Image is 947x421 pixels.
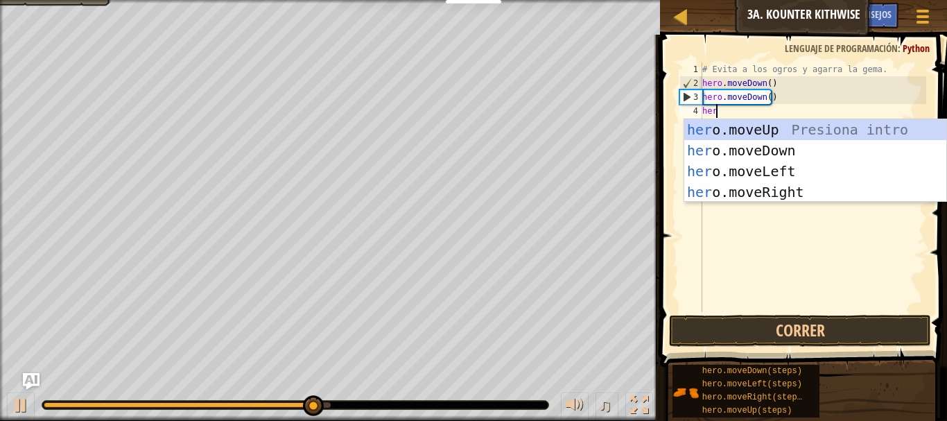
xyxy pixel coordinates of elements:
[810,3,848,28] button: Ask AI
[669,315,931,347] button: Correr
[561,393,589,421] button: Ajustar volúmen
[672,379,699,406] img: portrait.png
[817,8,841,21] span: Ask AI
[679,62,702,76] div: 1
[898,42,903,55] span: :
[679,104,702,118] div: 4
[680,90,702,104] div: 3
[855,8,892,21] span: Consejos
[702,366,802,376] span: hero.moveDown(steps)
[598,395,612,415] span: ♫
[903,42,930,55] span: Python
[7,393,35,421] button: Ctrl + P: Play
[679,132,702,146] div: 6
[679,118,702,132] div: 5
[625,393,653,421] button: Alterna pantalla completa.
[702,406,792,415] span: hero.moveUp(steps)
[23,373,40,390] button: Ask AI
[905,3,940,35] button: Mostrar menú del juego
[702,379,802,389] span: hero.moveLeft(steps)
[679,146,702,160] div: 7
[785,42,898,55] span: Lenguaje de programación
[596,393,619,421] button: ♫
[680,76,702,90] div: 2
[702,393,807,402] span: hero.moveRight(steps)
